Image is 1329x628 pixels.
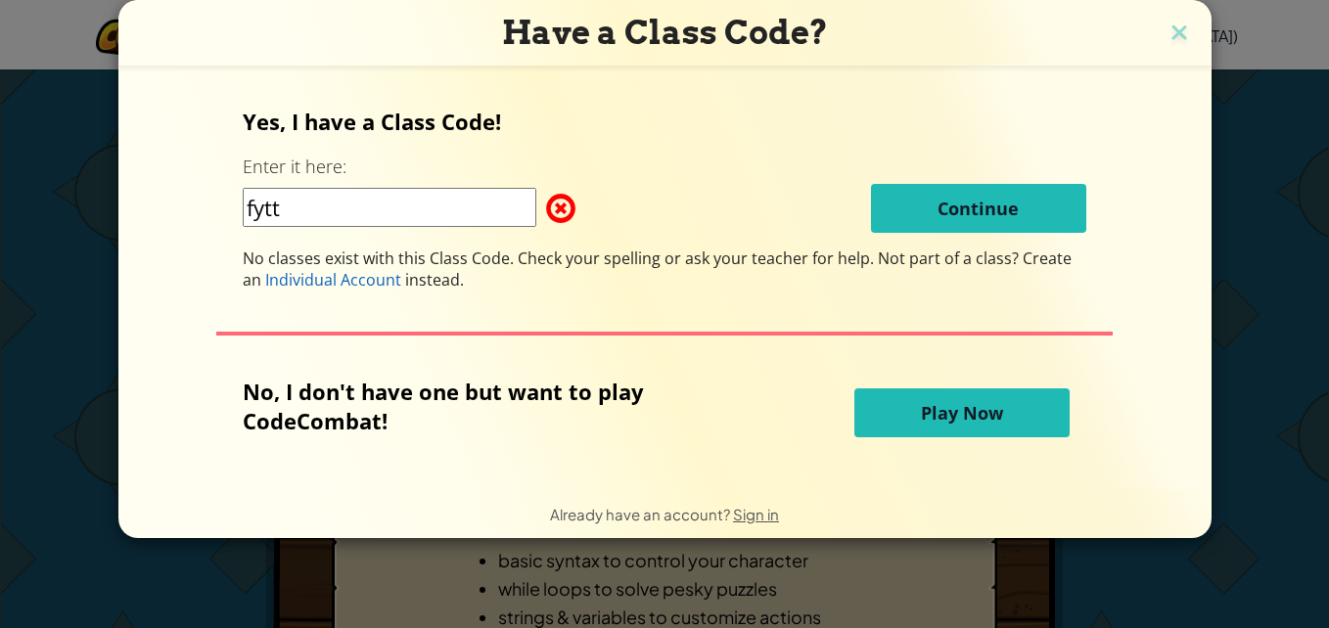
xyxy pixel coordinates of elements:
[921,401,1003,425] span: Play Now
[243,247,1072,291] span: Not part of a class? Create an
[938,197,1019,220] span: Continue
[1167,20,1192,49] img: close icon
[550,505,733,523] span: Already have an account?
[502,13,828,52] span: Have a Class Code?
[401,269,464,291] span: instead.
[243,107,1086,136] p: Yes, I have a Class Code!
[243,377,740,435] p: No, I don't have one but want to play CodeCombat!
[243,247,878,269] span: No classes exist with this Class Code. Check your spelling or ask your teacher for help.
[265,269,401,291] span: Individual Account
[871,184,1086,233] button: Continue
[854,388,1070,437] button: Play Now
[243,155,346,179] label: Enter it here:
[733,505,779,523] a: Sign in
